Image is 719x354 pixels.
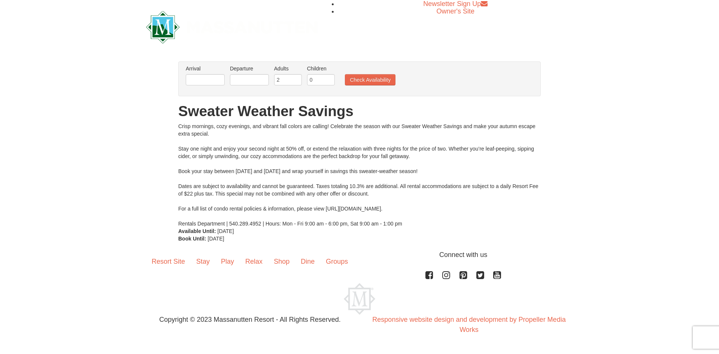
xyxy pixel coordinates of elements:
img: Massanutten Resort Logo [146,11,318,43]
h1: Sweater Weather Savings [178,104,541,119]
a: Massanutten Resort [146,17,318,35]
label: Departure [230,65,269,72]
label: Arrival [186,65,225,72]
a: Responsive website design and development by Propeller Media Works [372,316,565,333]
span: [DATE] [218,228,234,234]
label: Children [307,65,335,72]
a: Play [215,250,240,273]
strong: Available Until: [178,228,216,234]
a: Groups [320,250,354,273]
a: Stay [191,250,215,273]
a: Relax [240,250,268,273]
p: Connect with us [146,250,573,260]
span: [DATE] [208,236,224,242]
label: Adults [274,65,302,72]
a: Shop [268,250,295,273]
p: Copyright © 2023 Massanutten Resort - All Rights Reserved. [140,315,359,325]
div: Crisp mornings, cozy evenings, and vibrant fall colors are calling! Celebrate the season with our... [178,122,541,227]
img: Massanutten Resort Logo [344,283,375,315]
strong: Book Until: [178,236,206,242]
button: Check Availability [345,74,395,85]
a: Resort Site [146,250,191,273]
a: Owner's Site [437,7,474,15]
a: Dine [295,250,320,273]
